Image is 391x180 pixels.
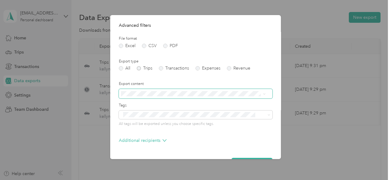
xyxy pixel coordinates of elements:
p: Additional recipients [119,137,167,144]
label: Excel [119,44,135,48]
label: Revenue [227,66,250,70]
label: Export type [119,59,272,64]
label: Transactions [159,66,189,70]
p: All tags will be exported unless you choose specific tags. [119,121,272,127]
iframe: Everlance-gr Chat Button Frame [357,146,391,180]
label: PDF [163,44,178,48]
label: Trips [137,66,152,70]
label: Export content [119,81,272,87]
label: CSV [142,44,157,48]
label: File format [119,36,272,42]
label: Tags [119,103,272,108]
button: Generate export [232,158,272,169]
label: All [119,66,130,70]
p: Advanced filters [119,22,272,29]
label: Expenses [195,66,220,70]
